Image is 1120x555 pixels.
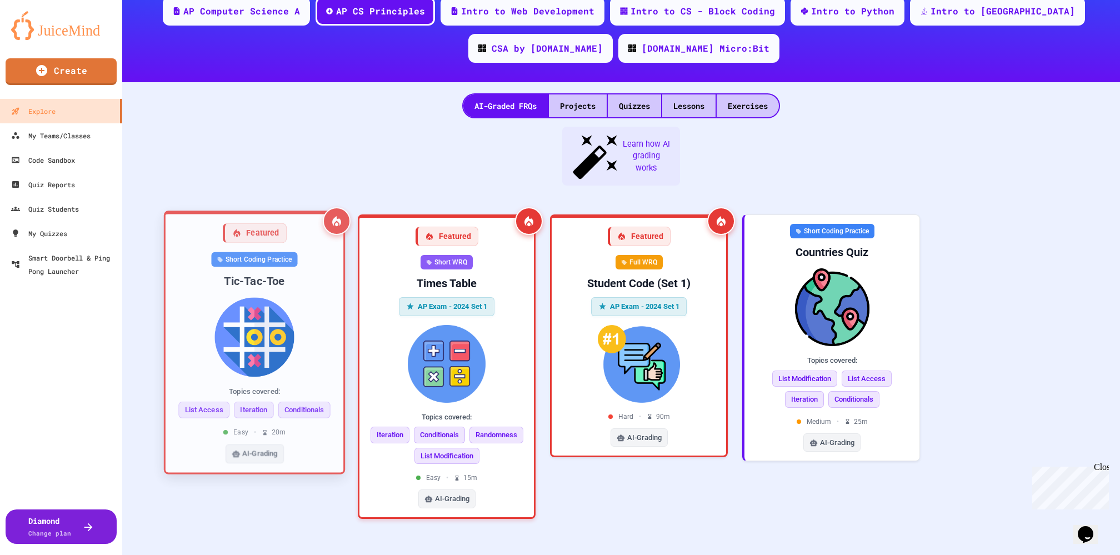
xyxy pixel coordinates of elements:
[463,94,548,117] div: AI-Graded FRQs
[211,252,297,267] div: Short Coding Practice
[837,417,839,427] span: •
[608,227,671,246] div: Featured
[627,432,662,443] span: AI-Grading
[717,94,779,117] div: Exercises
[772,371,837,387] span: List Modification
[174,274,334,289] div: Tic-Tac-Toe
[6,58,117,85] a: Create
[4,4,77,71] div: Chat with us now!Close
[174,297,334,377] img: Tic-Tac-Toe
[608,94,661,117] div: Quizzes
[785,391,824,408] span: Iteration
[561,276,717,291] div: Student Code (Set 1)
[820,437,854,448] span: AI-Grading
[753,268,911,346] img: Countries Quiz
[242,448,277,459] span: AI-Grading
[492,42,603,55] div: CSA by [DOMAIN_NAME]
[931,4,1075,18] div: Intro to [GEOGRAPHIC_DATA]
[1073,511,1109,544] iframe: chat widget
[561,325,717,403] img: Student Code (Set 1)
[28,515,71,538] div: Diamond
[446,473,448,483] span: •
[608,412,670,422] div: Hard 90 m
[662,94,716,117] div: Lessons
[223,427,286,437] div: Easy 20 m
[628,44,636,52] img: CODE_logo_RGB.png
[11,202,79,216] div: Quiz Students
[416,473,477,483] div: Easy 15 m
[639,412,641,422] span: •
[399,297,495,316] div: AP Exam - 2024 Set 1
[621,138,671,174] span: Learn how AI grading works
[753,355,911,366] div: Topics covered:
[11,153,75,167] div: Code Sandbox
[469,427,523,443] span: Randomness
[416,227,478,246] div: Featured
[11,11,111,40] img: logo-orange.svg
[11,251,118,278] div: Smart Doorbell & Ping Pong Launcher
[828,391,879,408] span: Conditionals
[478,44,486,52] img: CODE_logo_RGB.png
[797,417,868,427] div: Medium 25 m
[336,4,425,18] div: AP CS Principles
[368,412,525,423] div: Topics covered:
[371,427,409,443] span: Iteration
[368,325,525,403] img: Times Table
[11,104,56,118] div: Explore
[811,4,894,18] div: Intro to Python
[842,371,892,387] span: List Access
[1028,462,1109,509] iframe: chat widget
[616,255,663,269] div: Full WRQ
[368,276,525,291] div: Times Table
[178,402,229,418] span: List Access
[183,4,300,18] div: AP Computer Science A
[11,227,67,240] div: My Quizzes
[421,255,473,269] div: Short WRQ
[631,4,775,18] div: Intro to CS - Block Coding
[28,529,71,537] span: Change plan
[222,223,286,243] div: Featured
[414,448,479,464] span: List Modification
[435,493,469,504] span: AI-Grading
[234,402,273,418] span: Iteration
[753,245,911,259] div: Countries Quiz
[414,427,465,443] span: Conditionals
[642,42,769,55] div: [DOMAIN_NAME] Micro:Bit
[461,4,594,18] div: Intro to Web Development
[254,427,256,437] span: •
[6,509,117,544] button: DiamondChange plan
[11,129,91,142] div: My Teams/Classes
[278,402,331,418] span: Conditionals
[174,386,334,397] div: Topics covered:
[11,178,75,191] div: Quiz Reports
[591,297,687,316] div: AP Exam - 2024 Set 1
[549,94,607,117] div: Projects
[790,224,874,238] div: Short Coding Practice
